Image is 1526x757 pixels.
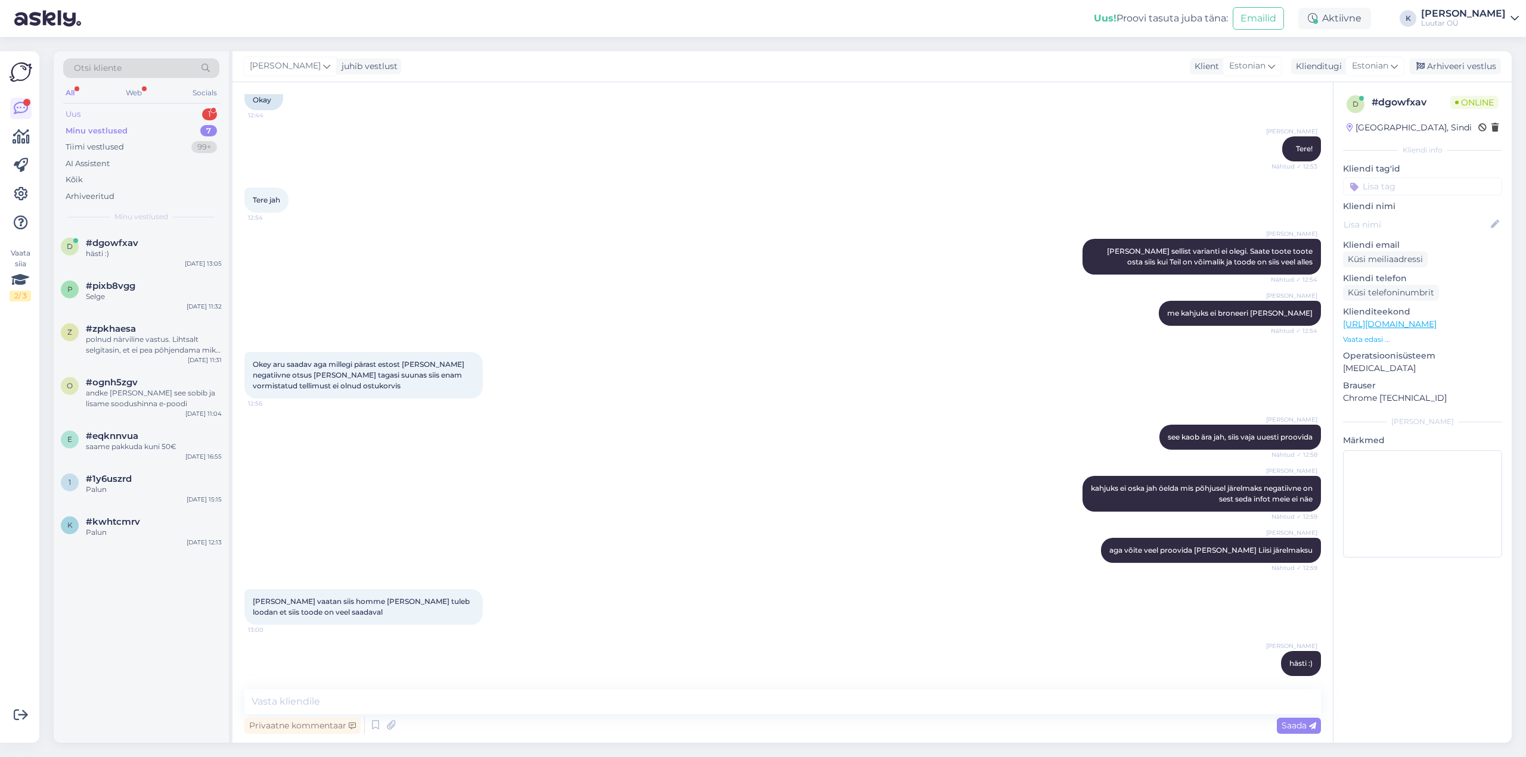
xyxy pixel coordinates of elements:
[1271,326,1317,335] span: Nähtud ✓ 12:54
[1229,60,1266,73] span: Estonian
[1343,200,1502,213] p: Kliendi nimi
[86,377,138,388] span: #ognh5zgv
[1271,512,1317,521] span: Nähtud ✓ 12:59
[1271,275,1317,284] span: Nähtud ✓ 12:54
[248,213,293,222] span: 12:54
[248,399,293,408] span: 12:56
[1266,415,1317,424] span: [PERSON_NAME]
[67,285,73,294] span: p
[1343,416,1502,427] div: [PERSON_NAME]
[1109,546,1313,554] span: aga võite veel proovida [PERSON_NAME] Liisi järelmaksu
[253,597,472,616] span: [PERSON_NAME] vaatan siis homme [PERSON_NAME] tuleb loodan et siis toode on veel saadaval
[10,248,31,301] div: Vaata siia
[253,360,466,390] span: Okey aru saadav aga millegi pärast estost [PERSON_NAME] negatiivne otsus [PERSON_NAME] tagasi suu...
[188,356,222,365] div: [DATE] 11:31
[10,291,31,301] div: 2 / 3
[1266,127,1317,136] span: [PERSON_NAME]
[1094,13,1116,24] b: Uus!
[63,85,77,101] div: All
[1107,247,1314,266] span: [PERSON_NAME] sellist varianti ei olegi. Saate toote toote osta siis kui Teil on võimalik ja tood...
[67,328,72,337] span: z
[337,60,398,73] div: juhib vestlust
[67,242,73,251] span: d
[86,291,222,302] div: Selge
[66,191,114,203] div: Arhiveeritud
[185,259,222,268] div: [DATE] 13:05
[1266,291,1317,300] span: [PERSON_NAME]
[185,409,222,418] div: [DATE] 11:04
[66,158,110,170] div: AI Assistent
[1190,60,1219,73] div: Klient
[1273,677,1317,686] span: 13:05
[67,521,73,529] span: k
[1298,8,1371,29] div: Aktiivne
[1289,659,1313,668] span: hästi :)
[1343,272,1502,285] p: Kliendi telefon
[1343,239,1502,251] p: Kliendi email
[1291,60,1342,73] div: Klienditugi
[200,125,217,137] div: 7
[185,452,222,461] div: [DATE] 16:55
[66,125,128,137] div: Minu vestlused
[248,111,293,120] span: 12:44
[253,195,280,204] span: Tere jah
[1343,350,1502,362] p: Operatsioonisüsteem
[1347,122,1472,134] div: [GEOGRAPHIC_DATA], Sindi
[1343,334,1502,345] p: Vaata edasi ...
[1421,9,1519,28] a: [PERSON_NAME]Luutar OÜ
[187,302,222,311] div: [DATE] 11:32
[67,381,73,390] span: o
[1343,434,1502,447] p: Märkmed
[1282,720,1316,731] span: Saada
[244,90,283,110] div: Okay
[1271,450,1317,459] span: Nähtud ✓ 12:58
[190,85,219,101] div: Socials
[1400,10,1416,27] div: K
[123,85,144,101] div: Web
[86,441,222,452] div: saame pakkuda kuni 50€
[1343,285,1439,301] div: Küsi telefoninumbrit
[66,141,124,153] div: Tiimi vestlused
[244,718,361,734] div: Privaatne kommentaar
[69,478,71,487] span: 1
[1343,392,1502,404] p: Chrome [TECHNICAL_ID]
[114,211,168,222] span: Minu vestlused
[1343,319,1437,329] a: [URL][DOMAIN_NAME]
[248,625,293,634] span: 13:00
[1168,432,1313,441] span: see kaob ära jah, siis vaja uuesti proovida
[1343,177,1502,195] input: Lisa tag
[86,527,222,538] div: Palun
[86,431,138,441] span: #eqknnvua
[86,516,140,527] span: #kwhtcmrv
[1266,528,1317,537] span: [PERSON_NAME]
[1271,563,1317,572] span: Nähtud ✓ 12:59
[1343,362,1502,375] p: [MEDICAL_DATA]
[191,141,217,153] div: 99+
[1343,306,1502,318] p: Klienditeekond
[66,174,83,186] div: Kõik
[1421,9,1506,18] div: [PERSON_NAME]
[1233,7,1284,30] button: Emailid
[86,388,222,409] div: andke [PERSON_NAME] see sobib ja lisame soodushinna e-poodi
[86,473,132,484] span: #1y6uszrd
[1353,99,1358,108] span: d
[86,484,222,495] div: Palun
[86,281,135,291] span: #pixb8vgg
[67,435,72,444] span: e
[86,334,222,356] div: polnud närviline vastus. Lihtsalt selgitasin, et ei pea põhjendama miks antud toodet ei võeta vastu
[1343,379,1502,392] p: Brauser
[1372,95,1450,110] div: # dgowfxav
[1271,162,1317,171] span: Nähtud ✓ 12:53
[1091,484,1314,503] span: kahjuks ei oska jah öelda mis põhjusel järelmaks negatiivne on sest seda infot meie ei näe
[10,61,32,83] img: Askly Logo
[250,60,321,73] span: [PERSON_NAME]
[1266,466,1317,475] span: [PERSON_NAME]
[1344,218,1488,231] input: Lisa nimi
[1409,58,1501,74] div: Arhiveeri vestlus
[1167,309,1313,317] span: me kahjuks ei broneeri [PERSON_NAME]
[202,108,217,120] div: 1
[1266,229,1317,238] span: [PERSON_NAME]
[66,108,80,120] div: Uus
[1094,11,1228,26] div: Proovi tasuta juba täna:
[86,238,138,248] span: #dgowfxav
